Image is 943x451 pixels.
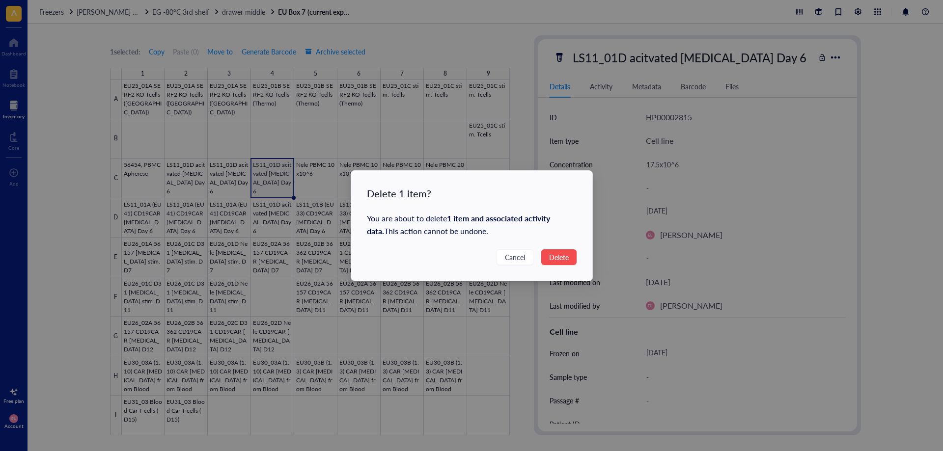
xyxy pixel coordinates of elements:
button: Cancel [496,249,533,265]
span: Cancel [504,252,525,263]
div: Delete 1 item? [367,186,577,200]
strong: 1 item and associated activity data . [367,212,550,237]
button: Delete [541,249,576,265]
div: You are about to delete This action cannot be undone. [367,212,577,238]
span: Delete [549,252,568,263]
